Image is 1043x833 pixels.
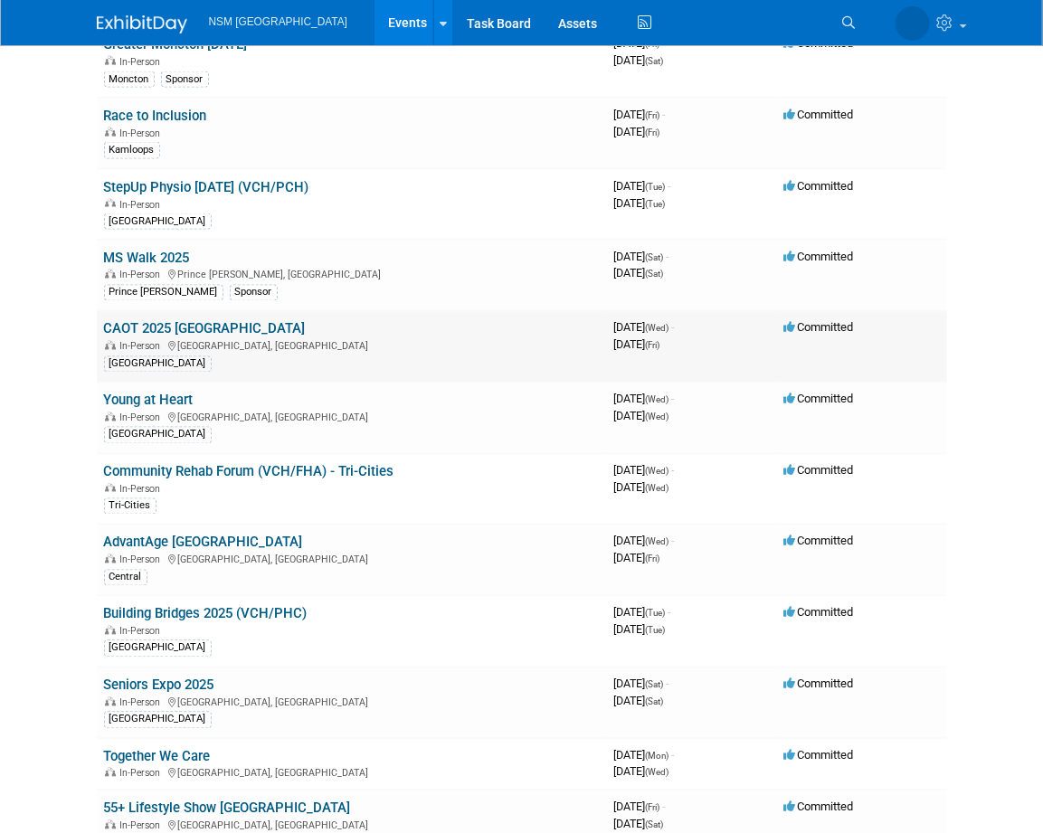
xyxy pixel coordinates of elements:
[105,484,116,493] img: In-Person Event
[105,626,116,635] img: In-Person Event
[120,554,166,566] span: In-Person
[104,818,600,832] div: [GEOGRAPHIC_DATA], [GEOGRAPHIC_DATA]
[672,393,675,406] span: -
[646,324,669,334] span: (Wed)
[784,108,854,121] span: Committed
[614,606,671,620] span: [DATE]
[784,179,854,193] span: Committed
[104,464,394,480] a: Community Rehab Forum (VCH/FHA) - Tri-Cities
[646,803,660,813] span: (Fri)
[784,393,854,406] span: Committed
[104,712,212,728] div: [GEOGRAPHIC_DATA]
[668,179,671,193] span: -
[104,338,600,353] div: [GEOGRAPHIC_DATA], [GEOGRAPHIC_DATA]
[104,640,212,657] div: [GEOGRAPHIC_DATA]
[663,800,666,814] span: -
[646,128,660,137] span: (Fri)
[646,56,664,66] span: (Sat)
[104,356,212,373] div: [GEOGRAPHIC_DATA]
[104,267,600,281] div: Prince [PERSON_NAME], [GEOGRAPHIC_DATA]
[105,697,116,706] img: In-Person Event
[614,53,664,67] span: [DATE]
[646,484,669,494] span: (Wed)
[104,749,211,765] a: Together We Care
[614,464,675,478] span: [DATE]
[614,552,660,565] span: [DATE]
[646,609,666,619] span: (Tue)
[104,677,214,694] a: Seniors Expo 2025
[784,677,854,691] span: Committed
[614,410,669,423] span: [DATE]
[104,535,303,551] a: AdvantAge [GEOGRAPHIC_DATA]
[614,338,660,352] span: [DATE]
[646,680,664,690] span: (Sat)
[614,179,671,193] span: [DATE]
[120,484,166,496] span: In-Person
[105,56,116,65] img: In-Person Event
[104,71,155,88] div: Moncton
[104,765,600,780] div: [GEOGRAPHIC_DATA], [GEOGRAPHIC_DATA]
[104,179,309,195] a: StepUp Physio [DATE] (VCH/PCH)
[120,626,166,638] span: In-Person
[120,56,166,68] span: In-Person
[646,537,669,547] span: (Wed)
[784,321,854,335] span: Committed
[104,393,194,409] a: Young at Heart
[646,626,666,636] span: (Tue)
[646,467,669,477] span: (Wed)
[784,800,854,814] span: Committed
[104,427,212,443] div: [GEOGRAPHIC_DATA]
[614,125,660,138] span: [DATE]
[230,285,278,301] div: Sponsor
[104,250,190,266] a: MS Walk 2025
[104,606,308,622] a: Building Bridges 2025 (VCH/PHC)
[672,749,675,762] span: -
[614,196,666,210] span: [DATE]
[120,270,166,281] span: In-Person
[614,623,666,637] span: [DATE]
[120,199,166,211] span: In-Person
[667,677,669,691] span: -
[784,535,854,548] span: Committed
[646,270,664,279] span: (Sat)
[784,250,854,263] span: Committed
[105,128,116,137] img: In-Person Event
[104,108,207,124] a: Race to Inclusion
[672,321,675,335] span: -
[614,749,675,762] span: [DATE]
[646,820,664,830] span: (Sat)
[105,768,116,777] img: In-Person Event
[614,250,669,263] span: [DATE]
[646,752,669,762] span: (Mon)
[105,412,116,421] img: In-Person Event
[105,820,116,829] img: In-Person Event
[104,800,351,817] a: 55+ Lifestyle Show [GEOGRAPHIC_DATA]
[646,341,660,351] span: (Fri)
[614,800,666,814] span: [DATE]
[614,695,664,708] span: [DATE]
[105,554,116,563] img: In-Person Event
[646,199,666,209] span: (Tue)
[784,464,854,478] span: Committed
[104,498,156,515] div: Tri-Cities
[668,606,671,620] span: -
[784,749,854,762] span: Committed
[667,250,669,263] span: -
[614,481,669,495] span: [DATE]
[161,71,209,88] div: Sponsor
[896,6,930,41] img: Penelope Fast
[104,410,600,424] div: [GEOGRAPHIC_DATA], [GEOGRAPHIC_DATA]
[646,252,664,262] span: (Sat)
[614,267,664,280] span: [DATE]
[120,412,166,424] span: In-Person
[104,142,160,158] div: Kamloops
[105,270,116,279] img: In-Person Event
[120,128,166,139] span: In-Person
[614,321,675,335] span: [DATE]
[646,395,669,405] span: (Wed)
[614,393,675,406] span: [DATE]
[646,182,666,192] span: (Tue)
[120,768,166,780] span: In-Person
[663,108,666,121] span: -
[105,341,116,350] img: In-Person Event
